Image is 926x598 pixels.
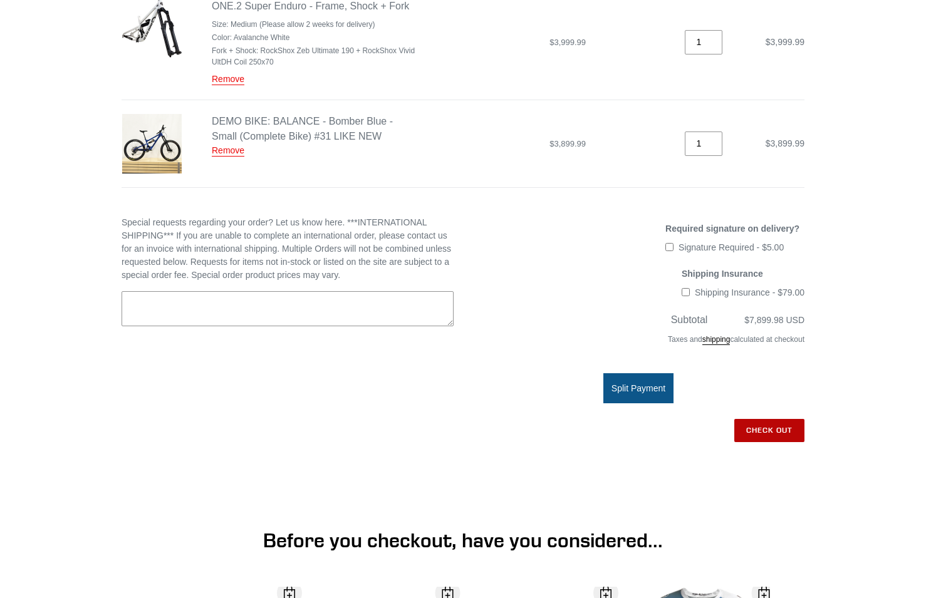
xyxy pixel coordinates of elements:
a: Remove DEMO BIKE: BALANCE - Bomber Blue - Small (Complete Bike) #31 LIKE NEW [212,145,244,157]
li: Size: Medium (Please allow 2 weeks for delivery) [212,19,415,30]
span: Subtotal [671,314,708,325]
input: Shipping Insurance - $79.00 [682,288,690,296]
span: $3,999.99 [766,37,804,47]
li: Fork + Shock: RockShox Zeb Ultimate 190 + RockShox Vivid UltDH Coil 250x70 [212,45,415,68]
a: DEMO BIKE: BALANCE - Bomber Blue - Small (Complete Bike) #31 LIKE NEW [212,116,393,142]
a: ONE.2 Super Enduro - Frame, Shock + Fork [212,1,409,11]
span: $7,899.98 USD [744,315,804,325]
div: Taxes and calculated at checkout [472,327,804,358]
span: Shipping Insurance [682,269,763,279]
span: Required signature on delivery? [665,224,799,234]
span: Signature Required - $5.00 [679,242,784,252]
button: Split Payment [603,373,674,403]
input: Check out [734,419,804,441]
h1: Before you checkout, have you considered... [156,528,770,552]
iframe: PayPal-paypal [472,465,804,493]
label: Special requests regarding your order? Let us know here. ***INTERNATIONAL SHIPPING*** If you are ... [122,216,454,282]
input: Signature Required - $5.00 [665,243,674,251]
a: Remove ONE.2 Super Enduro - Frame, Shock + Fork - Medium (Please allow 2 weeks for delivery) / Av... [212,74,244,85]
span: Split Payment [611,383,665,393]
ul: Product details [212,16,415,68]
a: shipping [702,335,731,345]
span: $3,899.99 [549,139,586,148]
span: Shipping Insurance - $79.00 [695,287,804,297]
span: $3,899.99 [766,138,804,148]
span: $3,999.99 [549,38,586,47]
li: Color: Avalanche White [212,32,415,43]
